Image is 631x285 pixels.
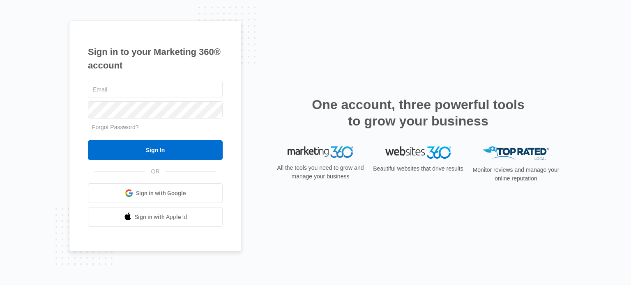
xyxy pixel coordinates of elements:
input: Email [88,81,223,98]
span: OR [145,167,166,176]
h1: Sign in to your Marketing 360® account [88,45,223,72]
span: Sign in with Google [136,189,186,198]
p: Monitor reviews and manage your online reputation [470,166,562,183]
img: Marketing 360 [288,146,353,158]
img: Top Rated Local [483,146,549,160]
h2: One account, three powerful tools to grow your business [309,96,527,129]
img: Websites 360 [385,146,451,158]
p: Beautiful websites that drive results [372,164,464,173]
a: Sign in with Google [88,183,223,203]
a: Sign in with Apple Id [88,207,223,227]
a: Forgot Password? [92,124,139,130]
input: Sign In [88,140,223,160]
p: All the tools you need to grow and manage your business [274,164,366,181]
span: Sign in with Apple Id [135,213,187,221]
